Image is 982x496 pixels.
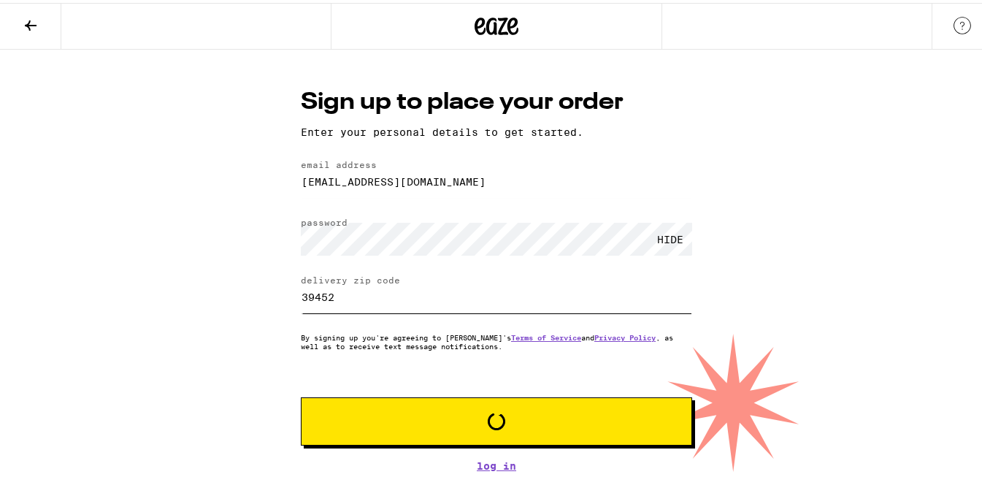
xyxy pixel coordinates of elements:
input: delivery zip code [301,278,692,310]
label: delivery zip code [301,272,400,282]
p: Enter your personal details to get started. [301,123,692,135]
input: email address [301,162,692,195]
h1: Sign up to place your order [301,83,692,116]
label: email address [301,157,377,167]
span: Hi. Need any help? [9,10,105,22]
a: Terms of Service [511,330,581,339]
div: HIDE [648,220,692,253]
label: password [301,215,348,224]
a: Log In [301,457,692,469]
p: By signing up you're agreeing to [PERSON_NAME]'s and , as well as to receive text message notific... [301,330,692,348]
a: Privacy Policy [594,330,656,339]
